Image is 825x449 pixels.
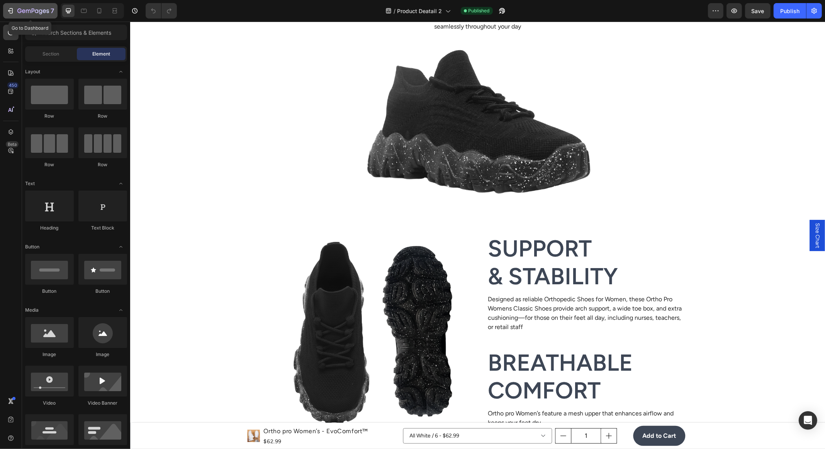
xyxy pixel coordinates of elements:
[133,404,239,415] h1: Ortho pro Women’s - EvoComfort™
[774,3,806,19] button: Publish
[25,113,74,120] div: Row
[471,407,487,422] button: increment
[503,404,555,425] button: <p><strong>Add to Cart</strong></p>
[25,161,74,168] div: Row
[78,161,127,168] div: Row
[6,141,19,147] div: Beta
[357,326,556,383] h2: Breathable Comfort
[115,304,127,316] span: Toggle open
[25,25,127,40] input: Search Sections & Elements
[25,288,74,295] div: Button
[512,410,546,418] strong: Add to Cart
[133,415,239,425] div: $62.99
[25,180,35,187] span: Text
[115,66,127,78] span: Toggle open
[441,407,471,422] input: quantity
[358,273,555,310] p: Designed as reliable Orthopedic Shoes for Women, these Ortho Pro Womens Classic Shoes provide arc...
[358,387,555,406] p: Ortho pro Women’s feature a mesh upper that enhances airflow and keeps your feet dry.
[43,51,59,57] span: Section
[357,212,556,269] h2: Support & Stability
[78,113,127,120] div: Row
[780,7,800,15] div: Publish
[139,210,338,409] img: gempages_579492319821038385-384ac402-dd2d-4343-bd73-39f9215d8fba.png
[115,241,127,253] span: Toggle open
[426,407,441,422] button: decrement
[115,177,127,190] span: Toggle open
[232,18,463,179] img: gempages_579492319821038385-b49bda76-a5a6-4fb3-80c7-4d0e2235fcec.png
[25,243,39,250] span: Button
[25,224,74,231] div: Heading
[25,307,39,314] span: Media
[397,7,442,15] span: Product Deatail 2
[78,400,127,407] div: Video Banner
[25,68,40,75] span: Layout
[146,3,177,19] div: Undo/Redo
[78,288,127,295] div: Button
[394,7,396,15] span: /
[25,351,74,358] div: Image
[92,51,110,57] span: Element
[78,224,127,231] div: Text Block
[7,82,19,88] div: 450
[78,351,127,358] div: Image
[51,6,54,15] p: 7
[25,400,74,407] div: Video
[469,7,490,14] span: Published
[799,411,817,430] div: Open Intercom Messenger
[130,22,825,449] iframe: Design area
[683,201,691,226] span: Size Chart
[3,3,58,19] button: 7
[752,8,764,14] span: Save
[745,3,771,19] button: Save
